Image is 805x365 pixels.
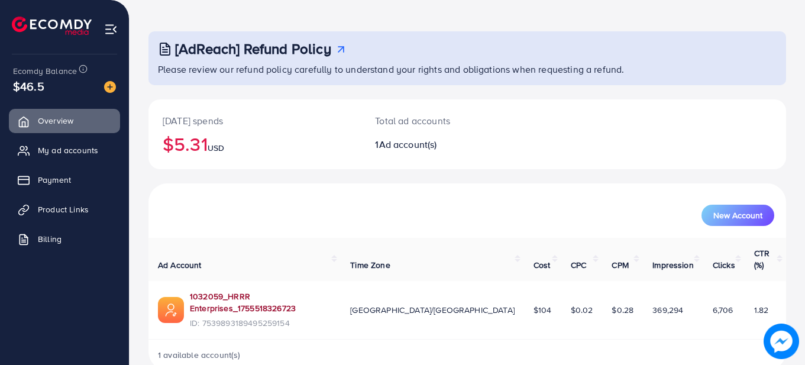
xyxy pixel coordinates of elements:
span: [GEOGRAPHIC_DATA]/[GEOGRAPHIC_DATA] [350,304,515,316]
span: $0.02 [571,304,593,316]
span: Payment [38,174,71,186]
span: New Account [713,211,762,219]
span: Impression [652,259,694,271]
span: $104 [534,304,552,316]
a: Billing [9,227,120,251]
span: CPC [571,259,586,271]
span: 1.82 [754,304,769,316]
a: 1032059_HRRR Enterprises_1755518326723 [190,290,331,315]
img: menu [104,22,118,36]
span: $46.5 [13,77,44,95]
span: $0.28 [612,304,633,316]
h2: 1 [375,139,506,150]
span: Overview [38,115,73,127]
span: Ad account(s) [379,138,437,151]
span: Ad Account [158,259,202,271]
p: Total ad accounts [375,114,506,128]
span: Time Zone [350,259,390,271]
p: [DATE] spends [163,114,347,128]
a: Overview [9,109,120,133]
span: My ad accounts [38,144,98,156]
span: Product Links [38,204,89,215]
span: CPM [612,259,628,271]
button: New Account [701,205,774,226]
span: USD [208,142,224,154]
span: Cost [534,259,551,271]
a: Payment [9,168,120,192]
a: My ad accounts [9,138,120,162]
span: 1 available account(s) [158,349,241,361]
span: 369,294 [652,304,683,316]
img: image [764,324,799,359]
h2: $5.31 [163,133,347,155]
p: Please review our refund policy carefully to understand your rights and obligations when requesti... [158,62,779,76]
a: Product Links [9,198,120,221]
span: CTR (%) [754,247,770,271]
span: Ecomdy Balance [13,65,77,77]
span: ID: 7539893189495259154 [190,317,331,329]
span: 6,706 [713,304,733,316]
img: ic-ads-acc.e4c84228.svg [158,297,184,323]
img: logo [12,17,92,35]
span: Billing [38,233,62,245]
h3: [AdReach] Refund Policy [175,40,331,57]
img: image [104,81,116,93]
span: Clicks [713,259,735,271]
